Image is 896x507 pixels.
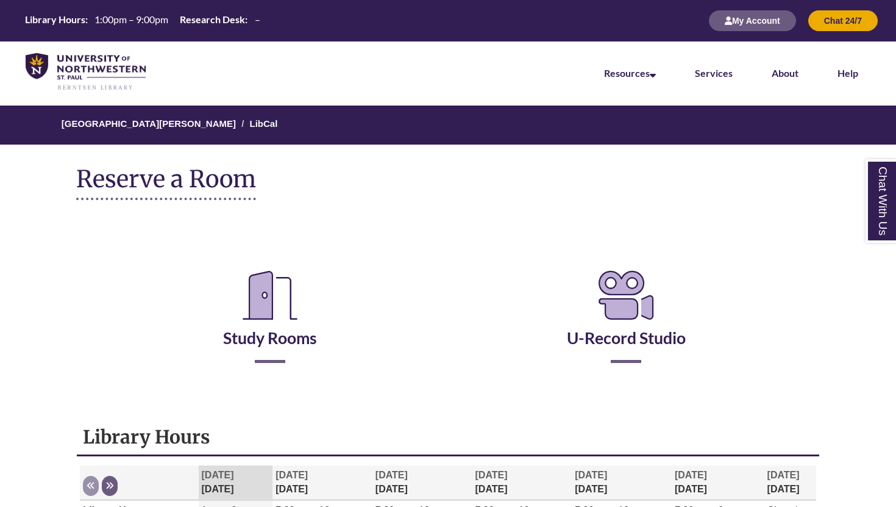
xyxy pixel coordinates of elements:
span: [DATE] [675,470,707,480]
a: [GEOGRAPHIC_DATA][PERSON_NAME] [62,118,236,129]
span: [DATE] [202,470,234,480]
span: [DATE] [276,470,308,480]
th: Research Desk: [175,13,249,26]
span: [DATE] [767,470,800,480]
div: Reserve a Room [76,231,820,399]
h1: Reserve a Room [76,166,256,200]
h1: Library Hours [83,425,813,448]
th: [DATE] [764,466,816,500]
span: – [255,13,260,25]
span: [DATE] [375,470,408,480]
nav: Breadcrumb [76,106,820,145]
th: Library Hours: [20,13,90,26]
button: Next week [102,476,118,496]
a: Study Rooms [223,298,317,348]
table: Hours Today [20,13,265,27]
button: Previous week [83,476,99,496]
button: My Account [709,10,796,31]
a: About [772,67,798,79]
th: [DATE] [572,466,672,500]
button: Chat 24/7 [808,10,878,31]
span: [DATE] [575,470,607,480]
a: Resources [604,67,656,79]
th: [DATE] [472,466,572,500]
img: UNWSP Library Logo [26,53,146,91]
a: Hours Today [20,13,265,29]
a: Chat 24/7 [808,15,878,26]
th: [DATE] [272,466,372,500]
th: [DATE] [199,466,273,500]
a: U-Record Studio [567,298,686,348]
span: [DATE] [475,470,508,480]
span: 1:00pm – 9:00pm [94,13,168,25]
th: [DATE] [672,466,764,500]
a: Help [837,67,858,79]
a: LibCal [250,118,278,129]
th: [DATE] [372,466,472,500]
a: My Account [709,15,796,26]
a: Services [695,67,733,79]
